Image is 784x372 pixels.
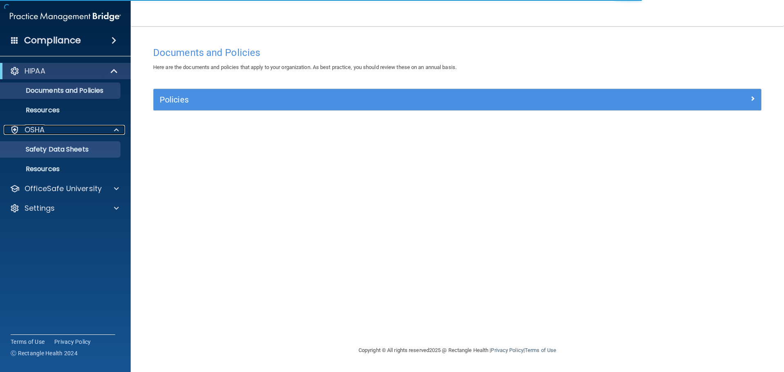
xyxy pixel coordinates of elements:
[153,47,762,58] h4: Documents and Policies
[11,338,45,346] a: Terms of Use
[24,203,55,213] p: Settings
[160,93,755,106] a: Policies
[10,203,119,213] a: Settings
[5,145,117,154] p: Safety Data Sheets
[11,349,78,357] span: Ⓒ Rectangle Health 2024
[5,106,117,114] p: Resources
[160,95,603,104] h5: Policies
[24,35,81,46] h4: Compliance
[525,347,556,353] a: Terms of Use
[24,125,45,135] p: OSHA
[54,338,91,346] a: Privacy Policy
[24,184,102,194] p: OfficeSafe University
[308,337,606,363] div: Copyright © All rights reserved 2025 @ Rectangle Health | |
[10,125,119,135] a: OSHA
[643,314,774,347] iframe: Drift Widget Chat Controller
[10,9,121,25] img: PMB logo
[5,165,117,173] p: Resources
[5,87,117,95] p: Documents and Policies
[10,184,119,194] a: OfficeSafe University
[491,347,523,353] a: Privacy Policy
[24,66,45,76] p: HIPAA
[10,66,118,76] a: HIPAA
[153,64,457,70] span: Here are the documents and policies that apply to your organization. As best practice, you should...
